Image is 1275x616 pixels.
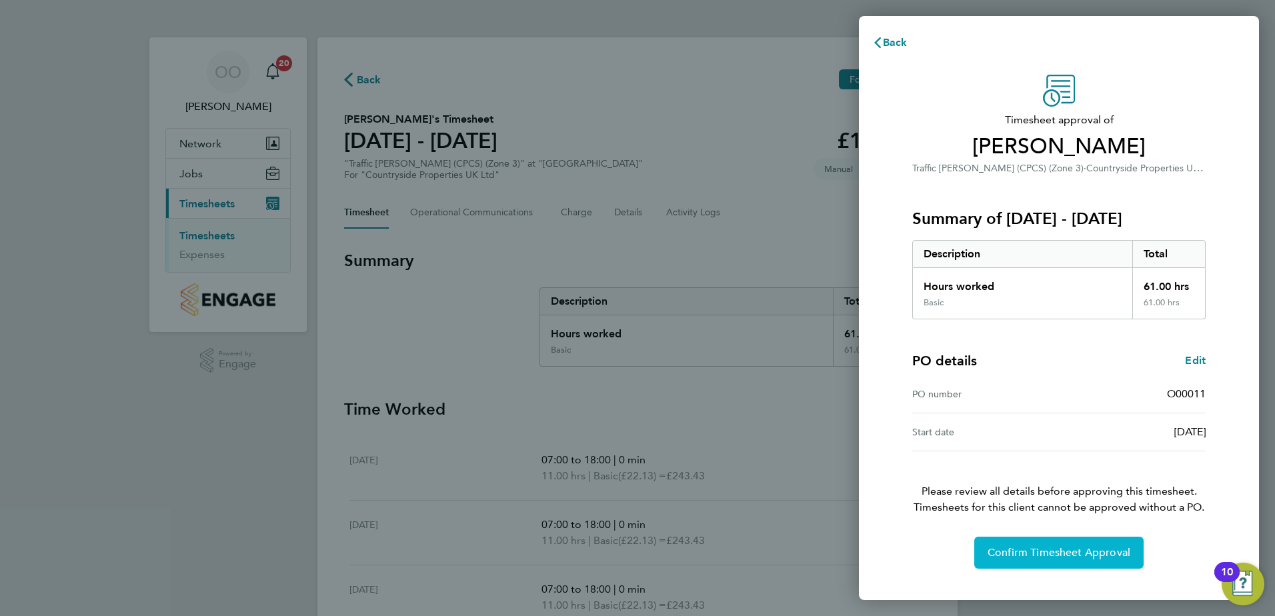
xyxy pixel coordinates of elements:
div: Summary of 22 - 28 Sep 2025 [912,240,1206,319]
p: Please review all details before approving this timesheet. [896,451,1222,515]
div: PO number [912,386,1059,402]
div: Hours worked [913,268,1132,297]
div: Total [1132,241,1206,267]
div: [DATE] [1059,424,1206,440]
h4: PO details [912,351,977,370]
span: Back [883,36,908,49]
span: Edit [1185,354,1206,367]
button: Back [859,29,921,56]
span: Timesheets for this client cannot be approved without a PO. [896,499,1222,515]
div: 61.00 hrs [1132,268,1206,297]
button: Confirm Timesheet Approval [974,537,1144,569]
span: Countryside Properties UK Ltd [1086,161,1216,174]
span: [PERSON_NAME] [912,133,1206,160]
h3: Summary of [DATE] - [DATE] [912,208,1206,229]
div: Basic [924,297,944,308]
span: O00011 [1167,387,1206,400]
span: Traffic [PERSON_NAME] (CPCS) (Zone 3) [912,163,1084,174]
div: 10 [1221,572,1233,589]
span: · [1084,163,1086,174]
a: Edit [1185,353,1206,369]
div: 61.00 hrs [1132,297,1206,319]
button: Open Resource Center, 10 new notifications [1222,563,1264,605]
span: Timesheet approval of [912,112,1206,128]
span: Confirm Timesheet Approval [988,546,1130,559]
div: Start date [912,424,1059,440]
div: Description [913,241,1132,267]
